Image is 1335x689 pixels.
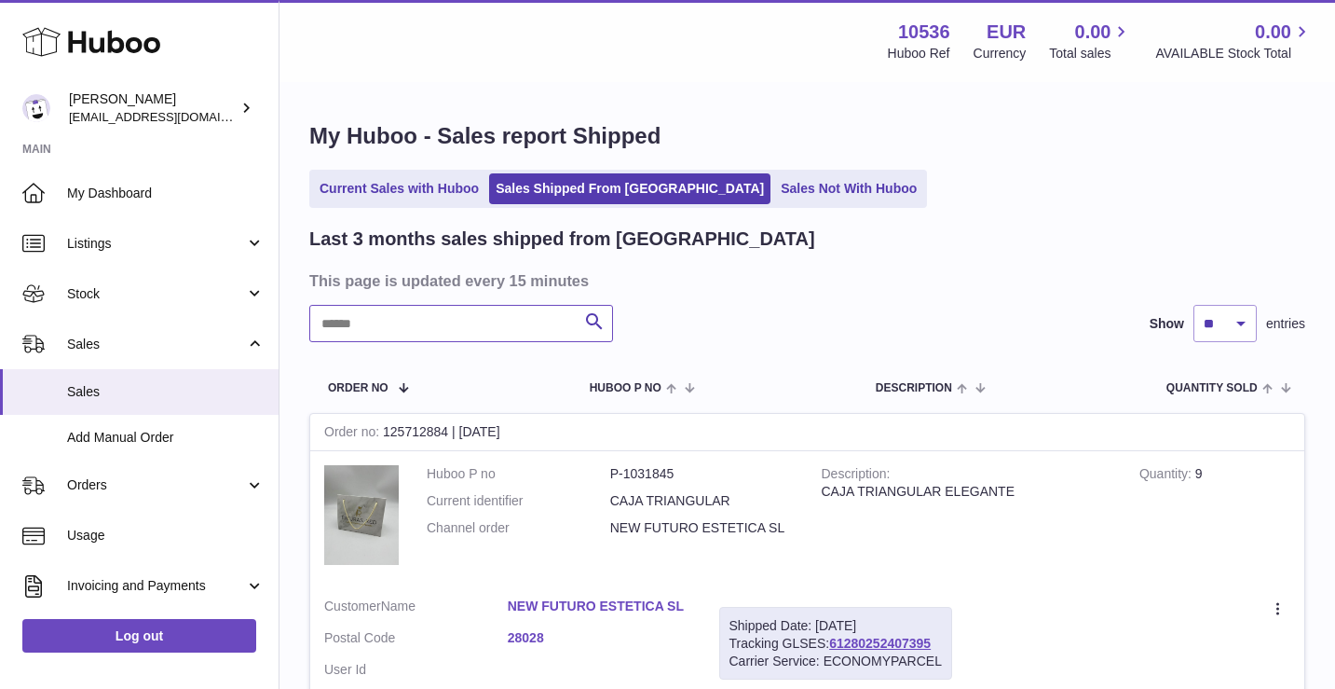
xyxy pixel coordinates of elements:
[719,607,952,681] div: Tracking GLSES:
[987,20,1026,45] strong: EUR
[324,661,508,679] dt: User Id
[876,382,952,394] span: Description
[508,598,691,615] a: NEW FUTURO ESTETICA SL
[590,382,661,394] span: Huboo P no
[1139,466,1195,486] strong: Quantity
[888,45,950,62] div: Huboo Ref
[898,20,950,45] strong: 10536
[822,483,1111,501] div: CAJA TRIANGULAR ELEGANTE
[324,629,508,652] dt: Postal Code
[1150,315,1184,333] label: Show
[22,619,256,653] a: Log out
[427,492,610,510] dt: Current identifier
[489,173,770,204] a: Sales Shipped From [GEOGRAPHIC_DATA]
[610,465,794,483] dd: P-1031845
[310,414,1304,451] div: 125712884 | [DATE]
[313,173,485,204] a: Current Sales with Huboo
[1049,45,1132,62] span: Total sales
[427,465,610,483] dt: Huboo P no
[1166,382,1258,394] span: Quantity Sold
[1125,451,1304,584] td: 9
[829,636,931,651] a: 61280252407395
[729,617,942,635] div: Shipped Date: [DATE]
[67,285,245,303] span: Stock
[328,382,388,394] span: Order No
[309,121,1305,151] h1: My Huboo - Sales report Shipped
[1155,45,1313,62] span: AVAILABLE Stock Total
[610,519,794,537] dd: NEW FUTURO ESTETICA SL
[67,527,265,544] span: Usage
[67,429,265,447] span: Add Manual Order
[974,45,1027,62] div: Currency
[67,185,265,202] span: My Dashboard
[309,270,1301,291] h3: This page is updated every 15 minutes
[324,465,399,565] img: 1739352557.JPG
[774,173,923,204] a: Sales Not With Huboo
[69,109,274,124] span: [EMAIL_ADDRESS][DOMAIN_NAME]
[67,383,265,401] span: Sales
[427,519,610,537] dt: Channel order
[69,90,237,126] div: [PERSON_NAME]
[1049,20,1132,62] a: 0.00 Total sales
[729,653,942,670] div: Carrier Service: ECONOMYPARCEL
[22,94,50,122] img: riberoyepescamila@hotmail.com
[67,476,245,494] span: Orders
[324,599,381,613] span: Customer
[324,424,383,444] strong: Order no
[1155,20,1313,62] a: 0.00 AVAILABLE Stock Total
[309,227,815,252] h2: Last 3 months sales shipped from [GEOGRAPHIC_DATA]
[324,598,508,620] dt: Name
[508,629,691,647] a: 28028
[67,336,245,353] span: Sales
[1266,315,1305,333] span: entries
[822,466,891,486] strong: Description
[1255,20,1291,45] span: 0.00
[67,235,245,253] span: Listings
[67,577,245,595] span: Invoicing and Payments
[610,492,794,510] dd: CAJA TRIANGULAR
[1075,20,1111,45] span: 0.00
